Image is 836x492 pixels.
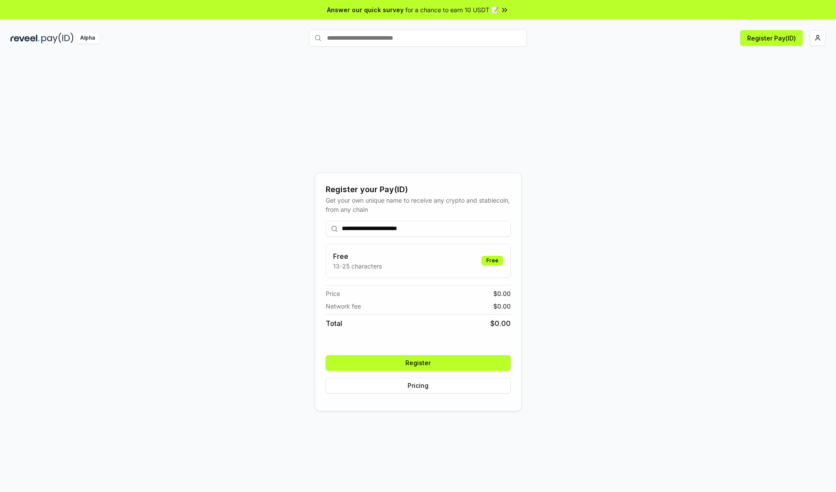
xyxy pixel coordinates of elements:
[10,33,40,44] img: reveel_dark
[326,355,511,371] button: Register
[326,302,361,311] span: Network fee
[490,318,511,329] span: $ 0.00
[41,33,74,44] img: pay_id
[333,261,382,271] p: 13-25 characters
[333,251,382,261] h3: Free
[405,5,499,14] span: for a chance to earn 10 USDT 📝
[493,302,511,311] span: $ 0.00
[75,33,100,44] div: Alpha
[493,289,511,298] span: $ 0.00
[326,318,342,329] span: Total
[326,378,511,394] button: Pricing
[740,30,803,46] button: Register Pay(ID)
[326,289,340,298] span: Price
[326,183,511,196] div: Register your Pay(ID)
[482,256,503,265] div: Free
[327,5,404,14] span: Answer our quick survey
[326,196,511,214] div: Get your own unique name to receive any crypto and stablecoin, from any chain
